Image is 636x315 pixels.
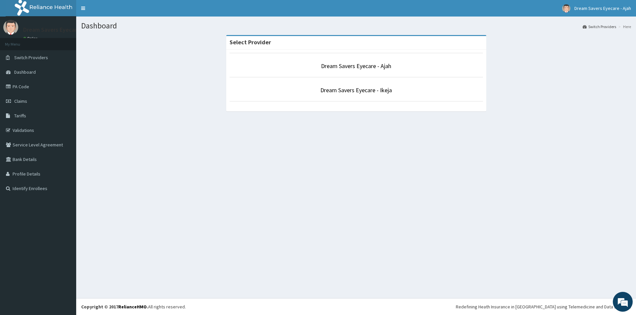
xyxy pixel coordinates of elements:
[320,86,392,94] a: Dream Savers Eyecare - Ikeja
[3,20,18,35] img: User Image
[321,62,391,70] a: Dream Savers Eyecare - Ajah
[14,69,36,75] span: Dashboard
[562,4,570,13] img: User Image
[23,27,96,33] p: Dream Savers Eyecare - Ajah
[617,24,631,29] li: Here
[14,98,27,104] span: Claims
[81,21,631,30] h1: Dashboard
[23,36,39,41] a: Online
[118,304,147,310] a: RelianceHMO
[14,113,26,119] span: Tariffs
[81,304,148,310] strong: Copyright © 2017 .
[76,298,636,315] footer: All rights reserved.
[456,303,631,310] div: Redefining Heath Insurance in [GEOGRAPHIC_DATA] using Telemedicine and Data Science!
[583,24,616,29] a: Switch Providers
[230,38,271,46] strong: Select Provider
[574,5,631,11] span: Dream Savers Eyecare - Ajah
[14,55,48,60] span: Switch Providers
